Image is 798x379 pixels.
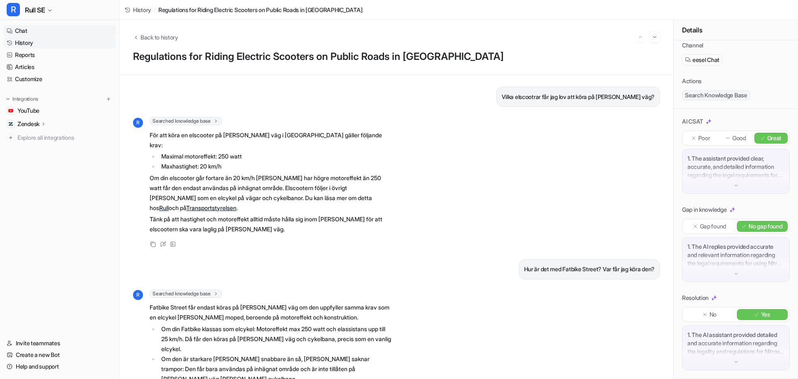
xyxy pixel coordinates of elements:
p: Resolution [682,294,709,302]
span: Back to history [140,33,178,42]
span: Explore all integrations [17,131,113,144]
span: / [154,5,156,14]
span: Rull SE [25,4,45,16]
a: Rull [159,204,169,211]
a: Explore all integrations [3,132,116,144]
a: eesel Chat [685,56,719,64]
img: explore all integrations [7,134,15,142]
a: History [3,37,116,49]
img: Zendesk [8,121,13,126]
a: Articles [3,61,116,73]
li: Maximal motoreffekt: 250 watt [159,151,393,161]
p: Fatbike Street får endast köras på [PERSON_NAME] väg om den uppfyller samma krav som en elcykel [... [150,302,393,322]
a: Reports [3,49,116,61]
p: Zendesk [17,120,39,128]
button: Go to next session [649,32,660,42]
p: No [709,310,717,319]
button: Back to history [133,33,178,42]
span: Regulations for Riding Electric Scooters on Public Roads in [GEOGRAPHIC_DATA] [158,5,362,14]
p: Om din elscooter går fortare än 20 km/h [PERSON_NAME] har högre motoreffekt än 250 watt får den e... [150,173,393,213]
button: Go to previous session [635,32,646,42]
img: down-arrow [733,183,739,188]
p: Tänk på att hastighet och motoreffekt alltid måste hålla sig inom [PERSON_NAME] för att elscooter... [150,214,393,234]
a: YouTubeYouTube [3,105,116,116]
p: No gap found [749,222,783,230]
a: History [125,5,151,14]
span: Searched knowledge base [150,290,222,298]
img: down-arrow [733,359,739,365]
p: 1. The assistant provided clear, accurate, and detailed information regarding the legal requireme... [687,154,784,179]
li: Om din Fatbike klassas som elcykel: Motoreffekt max 250 watt och elassistans upp till 25 km/h. Då... [159,324,393,354]
p: Yes [761,310,770,319]
button: Integrations [3,95,41,103]
p: Hur är det med Fatbike Street? Var får jag köra den? [524,264,655,274]
a: Chat [3,25,116,37]
img: Previous session [638,33,643,41]
p: Actions [682,77,702,85]
span: R [133,118,143,128]
img: YouTube [8,108,13,113]
a: Customize [3,73,116,85]
a: Transportstyrelsen [186,204,236,211]
p: AI CSAT [682,117,703,126]
span: Searched knowledge base [150,117,222,125]
div: Details [674,20,798,40]
p: Good [732,134,746,142]
p: 1. The AI assistant provided detailed and accurate information regarding the legality and regulat... [687,331,784,356]
span: eesel Chat [692,56,719,64]
h1: Regulations for Riding Electric Scooters on Public Roads in [GEOGRAPHIC_DATA] [133,51,660,63]
p: Gap in knowledge [682,206,727,214]
p: Integrations [12,96,38,102]
img: menu_add.svg [106,96,111,102]
img: Next session [652,33,658,41]
p: Vilka elscootrar får jag lov att köra på [PERSON_NAME] väg? [502,92,655,102]
p: Great [767,134,782,142]
p: Poor [698,134,710,142]
p: Channel [682,41,703,50]
span: R [133,290,143,300]
span: Search Knowledge Base [682,90,750,100]
span: YouTube [17,107,39,115]
img: down-arrow [733,271,739,277]
span: History [133,5,151,14]
a: Help and support [3,361,116,372]
li: Maxhastighet: 20 km/h [159,161,393,171]
a: Create a new Bot [3,349,116,361]
img: eeselChat [685,57,691,63]
p: För att köra en elscooter på [PERSON_NAME] väg i [GEOGRAPHIC_DATA] gäller följande krav: [150,130,393,150]
img: expand menu [5,96,11,102]
p: 1. The AI replies provided accurate and relevant information regarding the legal requirements for... [687,243,784,268]
p: Gap found [700,222,726,230]
span: R [7,3,20,16]
a: Invite teammates [3,337,116,349]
